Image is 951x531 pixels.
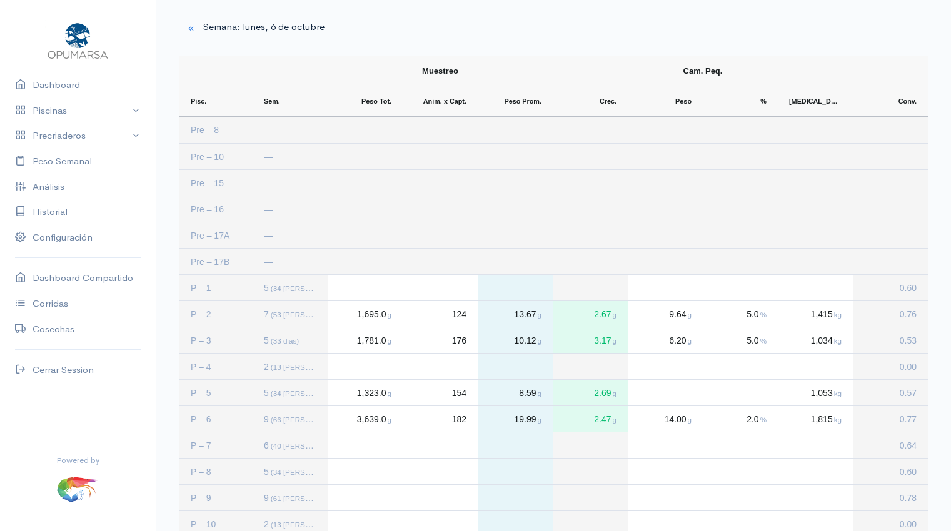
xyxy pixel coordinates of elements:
span: Peso Tot. [361,97,391,105]
div: Press SPACE to select this row. [179,327,928,353]
span: g [538,389,541,397]
span: 7 [264,309,346,319]
div: Pre – 10 [179,144,253,169]
span: 0.00 [900,362,917,372]
div: Press SPACE to select this row. [179,432,928,458]
span: % [760,97,767,105]
div: Pre – 17A [179,222,253,248]
span: 3,639.0 [356,414,391,424]
div: Pre – 8 [179,117,253,143]
span: Anim. x Capt. [423,97,466,105]
span: g [388,415,391,424]
small: (34 [PERSON_NAME]) [271,468,346,476]
span: 2 [264,362,346,372]
span: 0.00 [900,519,917,529]
span: 0.57 [900,388,917,398]
div: P – 9 [179,485,253,510]
div: P – 5 [179,380,253,405]
small: (13 [PERSON_NAME]) [271,363,346,371]
div: Press SPACE to select this row. [179,143,928,169]
span: g [538,337,541,345]
div: P – 7 [179,432,253,458]
small: (34 [PERSON_NAME]) [271,284,346,292]
span: 0.76 [900,309,917,319]
span: 0.64 [900,440,917,450]
span: g [613,389,616,397]
div: Press SPACE to select this row. [179,379,928,405]
span: % [760,337,767,345]
span: 6 [264,440,346,450]
span: 3.17 [593,335,616,345]
span: 2.47 [593,414,616,424]
span: Sem. [264,97,280,105]
div: P – 4 [179,354,253,379]
span: 1,053 [810,388,842,398]
span: 2.0 [745,414,767,424]
span: 0.78 [900,493,917,503]
span: 0.53 [900,335,917,345]
span: Crec. [600,97,616,105]
span: kg [834,337,842,345]
div: Press SPACE to select this row. [179,248,928,274]
span: 5 [264,283,346,293]
div: Press SPACE to select this row. [179,353,928,379]
span: 9 [264,493,346,503]
span: 2.67 [593,309,616,319]
span: g [613,310,616,319]
div: — [264,249,316,274]
span: 1,695.0 [356,309,391,319]
div: Press SPACE to select this row. [179,117,928,143]
span: 2 [264,519,346,529]
span: 176 [452,335,466,345]
small: (33 dias) [271,337,299,345]
div: P – 8 [179,459,253,484]
small: (61 [PERSON_NAME]) [271,494,346,502]
span: 2.69 [593,388,616,398]
div: Press SPACE to select this row. [179,169,928,196]
span: Cam. Peq. [639,66,767,76]
div: P – 2 [179,301,253,327]
img: ... [56,466,101,511]
span: g [388,389,391,397]
div: Press SPACE to select this row. [179,458,928,484]
span: 8.59 [518,388,541,398]
span: 1,323.0 [356,388,391,398]
div: P – 1 [179,275,253,300]
div: Pre – 15 [179,170,253,196]
div: — [264,144,316,169]
span: Peso [675,97,692,105]
small: (13 [PERSON_NAME]) [271,520,346,529]
span: Conv. [898,97,917,105]
div: Press SPACE to select this row. [179,405,928,432]
small: (66 [PERSON_NAME]) [271,415,346,424]
img: Opumarsa [45,20,111,60]
span: g [538,415,541,424]
span: 1,034 [810,335,842,345]
span: 9.64 [668,309,692,319]
span: kg [834,389,842,397]
span: g [613,415,616,424]
span: 5.0 [745,335,767,345]
span: 182 [452,414,466,424]
span: [MEDICAL_DATA]. (Kg/Pisc.) [789,97,842,105]
div: — [264,223,316,248]
span: 5 [264,467,346,477]
span: 5 [264,388,346,398]
span: 1,815 [810,414,842,424]
span: kg [834,415,842,424]
div: Press SPACE to select this row. [179,300,928,327]
span: Muestreo [339,66,541,76]
span: 10.12 [513,335,541,345]
span: Pisc. [191,97,206,105]
small: (40 [PERSON_NAME]) [271,442,346,450]
span: % [760,415,767,424]
small: (53 [PERSON_NAME]) [271,310,346,319]
span: 1,781.0 [356,335,391,345]
span: g [388,337,391,345]
span: g [688,310,692,319]
div: Pre – 16 [179,196,253,222]
span: 0.60 [900,467,917,477]
span: % [760,310,767,319]
div: Press SPACE to select this row. [179,196,928,222]
span: 14.00 [663,414,692,424]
